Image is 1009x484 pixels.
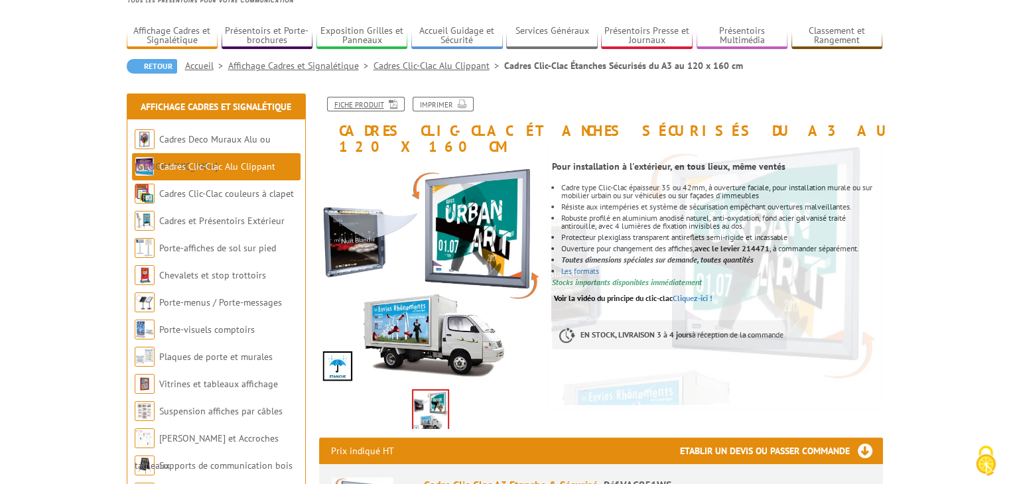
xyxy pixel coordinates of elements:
a: Services Généraux [506,25,598,47]
a: Porte-menus / Porte-messages [159,296,282,308]
a: Accueil [185,60,228,72]
img: Cookies (fenêtre modale) [969,444,1002,477]
a: Chevalets et stop trottoirs [159,269,266,281]
a: Présentoirs Presse et Journaux [601,25,693,47]
img: Cadres Clic-Clac couleurs à clapet [135,184,155,204]
img: Porte-visuels comptoirs [135,320,155,339]
a: Porte-visuels comptoirs [159,324,255,335]
img: Cadres Deco Muraux Alu ou Bois [135,129,155,149]
a: Cadres Clic-Clac Alu Clippant [373,60,504,72]
img: Cimaises et Accroches tableaux [135,428,155,448]
a: Affichage Cadres et Signalétique [141,101,291,113]
h3: Etablir un devis ou passer commande [680,438,883,464]
a: Suspension affiches par câbles [159,405,283,417]
img: Porte-affiches de sol sur pied [135,238,155,258]
button: Cookies (fenêtre modale) [963,439,1009,484]
img: clic_clac_cadro_clic_215356.jpg [319,161,543,385]
a: Fiche produit [327,97,405,111]
a: Imprimer [413,97,474,111]
a: Classement et Rangement [791,25,883,47]
img: Porte-menus / Porte-messages [135,292,155,312]
a: Affichage Cadres et Signalétique [127,25,218,47]
a: Accueil Guidage et Sécurité [411,25,503,47]
a: Présentoirs Multimédia [697,25,788,47]
a: Vitrines et tableaux affichage [159,378,278,390]
a: Exposition Grilles et Panneaux [316,25,408,47]
img: Suspension affiches par câbles [135,401,155,421]
img: Chevalets et stop trottoirs [135,265,155,285]
a: Affichage Cadres et Signalétique [228,60,373,72]
a: Supports de communication bois [159,459,293,471]
a: Cadres Clic-Clac couleurs à clapet [159,188,294,200]
a: Cadres Clic-Clac Alu Clippant [159,160,275,172]
img: Plaques de porte et murales [135,347,155,367]
a: Cadres et Présentoirs Extérieur [159,215,285,227]
a: Cadres Deco Muraux Alu ou [GEOGRAPHIC_DATA] [135,133,271,172]
a: Plaques de porte et murales [159,351,273,363]
h1: Cadres Clic-Clac Étanches Sécurisés du A3 au 120 x 160 cm [309,97,893,154]
a: [PERSON_NAME] et Accroches tableaux [135,432,279,471]
img: clic_clac_cadro_clic_215356.jpg [413,391,448,432]
a: Présentoirs et Porte-brochures [222,25,313,47]
img: Vitrines et tableaux affichage [135,374,155,394]
p: Prix indiqué HT [331,438,394,464]
a: Porte-affiches de sol sur pied [159,242,276,254]
img: Cadres et Présentoirs Extérieur [135,211,155,231]
a: Retour [127,59,177,74]
li: Cadres Clic-Clac Étanches Sécurisés du A3 au 120 x 160 cm [504,59,743,72]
